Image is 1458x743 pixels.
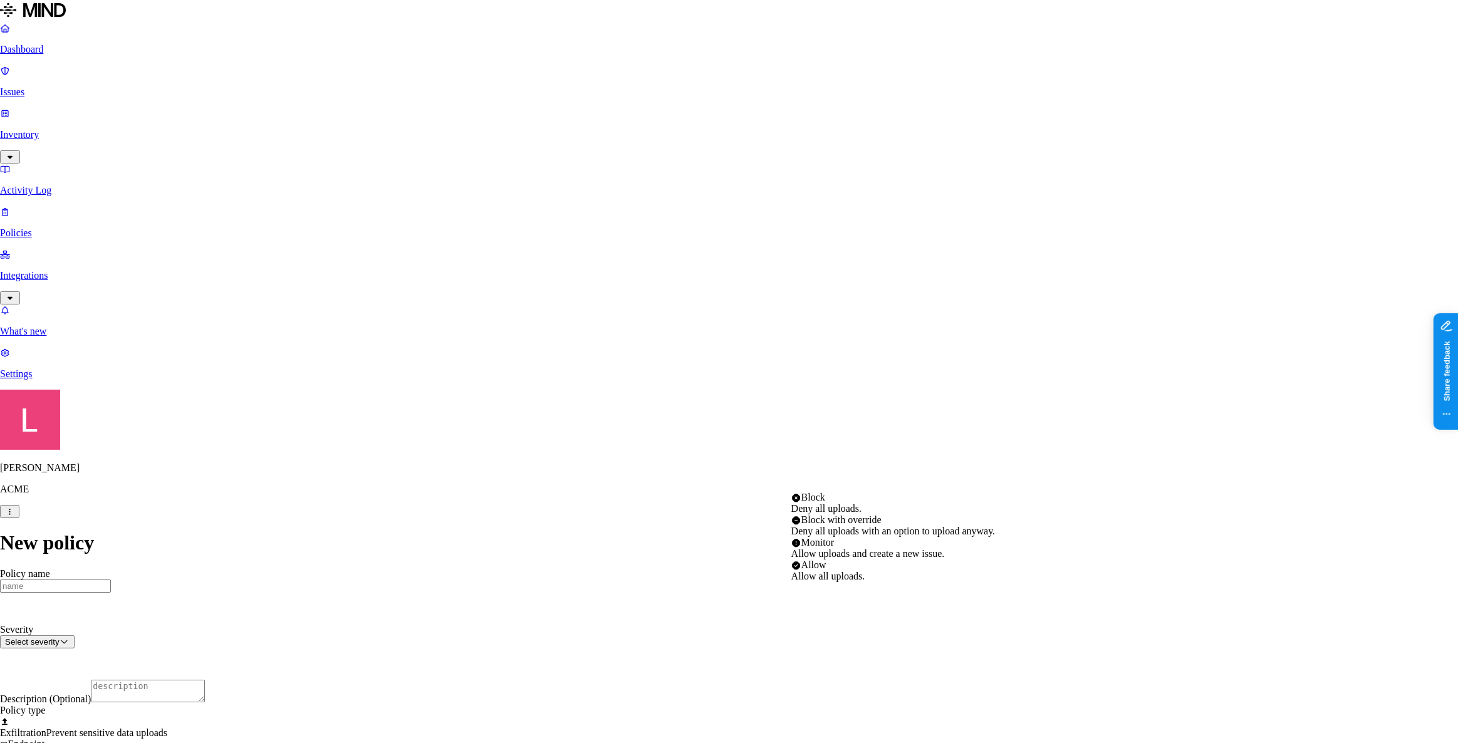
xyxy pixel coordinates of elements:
[801,559,826,570] span: Allow
[801,492,825,502] span: Block
[791,503,862,514] span: Deny all uploads.
[791,548,945,559] span: Allow uploads and create a new issue.
[801,514,882,525] span: Block with override
[791,526,996,536] span: Deny all uploads with an option to upload anyway.
[801,537,834,548] span: Monitor
[791,571,865,581] span: Allow all uploads.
